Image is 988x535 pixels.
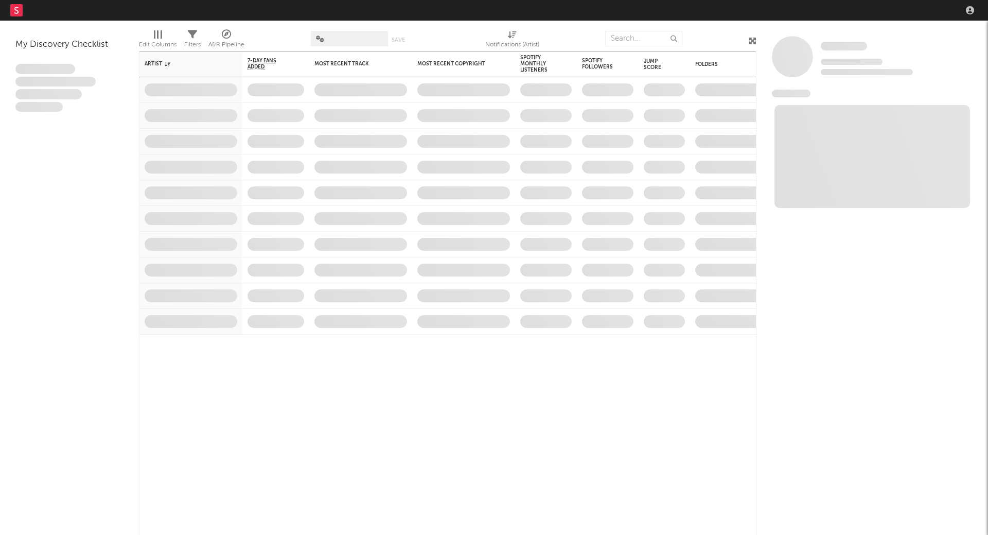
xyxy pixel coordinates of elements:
span: 0 fans last week [821,69,913,75]
a: Some Artist [821,41,867,51]
div: Most Recent Copyright [417,61,495,67]
span: Tracking Since: [DATE] [821,59,883,65]
div: Folders [695,61,772,67]
div: Filters [184,39,201,51]
div: Edit Columns [139,26,177,56]
span: Some Artist [821,42,867,50]
div: Artist [145,61,222,67]
div: A&R Pipeline [208,39,244,51]
div: Spotify Followers [582,58,618,70]
div: Notifications (Artist) [485,39,539,51]
div: My Discovery Checklist [15,39,123,51]
div: Filters [184,26,201,56]
input: Search... [605,31,682,46]
span: Aliquam viverra [15,102,63,112]
div: Edit Columns [139,39,177,51]
div: Notifications (Artist) [485,26,539,56]
span: News Feed [772,90,810,97]
div: A&R Pipeline [208,26,244,56]
span: Integer aliquet in purus et [15,77,96,87]
div: Jump Score [644,58,669,71]
div: Most Recent Track [314,61,392,67]
button: Save [392,37,405,43]
span: 7-Day Fans Added [248,58,289,70]
span: Lorem ipsum dolor [15,64,75,74]
div: Spotify Monthly Listeners [520,55,556,73]
span: Praesent ac interdum [15,89,82,99]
